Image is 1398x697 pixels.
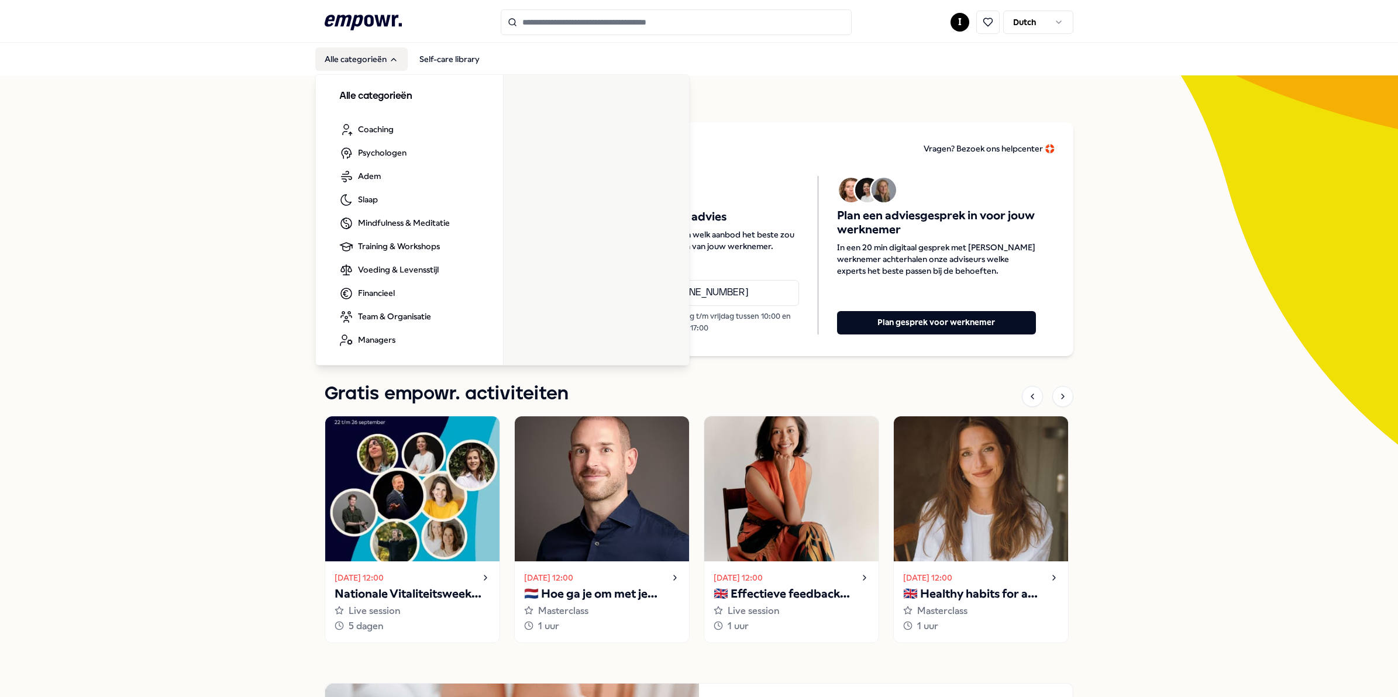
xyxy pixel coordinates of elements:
[872,178,896,202] img: Avatar
[600,210,798,224] span: Krijg telefonisch advies
[524,571,573,584] time: [DATE] 12:00
[358,333,395,346] span: Managers
[524,603,680,619] div: Masterclass
[903,585,1059,603] p: 🇬🇧 Healthy habits for a stress-free start to the year
[600,310,798,334] p: Bereikbaar van maandag t/m vrijdag tussen 10:00 en 17:00
[358,193,378,206] span: Slaap
[330,329,405,352] a: Managers
[837,209,1036,237] span: Plan een adviesgesprek in voor jouw werknemer
[358,123,394,136] span: Coaching
[358,216,450,229] span: Mindfulness & Meditatie
[514,416,690,643] a: [DATE] 12:00🇳🇱 Hoe ga je om met je innerlijke criticus?Masterclass1 uur
[600,280,798,306] a: Bel [PHONE_NUMBER]
[330,142,416,165] a: Psychologen
[330,235,449,258] a: Training & Workshops
[903,571,952,584] time: [DATE] 12:00
[893,416,1069,643] a: [DATE] 12:00🇬🇧 Healthy habits for a stress-free start to the yearMasterclass1 uur
[330,282,404,305] a: Financieel
[600,229,798,252] span: Overleg zelf telefonisch welk aanbod het beste zou passen bij de behoeften van jouw werknemer.
[924,141,1055,157] a: Vragen? Bezoek ons helpcenter 🛟
[855,178,880,202] img: Avatar
[951,13,969,32] button: I
[524,619,680,634] div: 1 uur
[339,89,480,104] h3: Alle categorieën
[714,571,763,584] time: [DATE] 12:00
[316,75,690,366] div: Alle categorieën
[358,310,431,323] span: Team & Organisatie
[714,619,869,634] div: 1 uur
[358,263,439,276] span: Voeding & Levensstijl
[358,287,395,299] span: Financieel
[335,603,490,619] div: Live session
[330,118,403,142] a: Coaching
[837,311,1036,334] button: Plan gesprek voor werknemer
[358,170,381,182] span: Adem
[335,571,384,584] time: [DATE] 12:00
[315,47,489,71] nav: Main
[501,9,852,35] input: Search for products, categories or subcategories
[330,305,440,329] a: Team & Organisatie
[714,585,869,603] p: 🇬🇧 Effectieve feedback geven en ontvangen
[335,619,490,634] div: 5 dagen
[330,165,390,188] a: Adem
[330,212,459,235] a: Mindfulness & Meditatie
[903,603,1059,619] div: Masterclass
[924,144,1055,153] span: Vragen? Bezoek ons helpcenter 🛟
[839,178,863,202] img: Avatar
[515,416,689,561] img: activity image
[410,47,489,71] a: Self-care library
[704,416,879,643] a: [DATE] 12:00🇬🇧 Effectieve feedback geven en ontvangenLive session1 uur
[335,585,490,603] p: Nationale Vitaliteitsweek 2025
[330,258,448,282] a: Voeding & Levensstijl
[358,240,440,253] span: Training & Workshops
[315,47,408,71] button: Alle categorieën
[894,416,1068,561] img: activity image
[524,585,680,603] p: 🇳🇱 Hoe ga je om met je innerlijke criticus?
[325,416,500,561] img: activity image
[837,241,1036,277] span: In een 20 min digitaal gesprek met [PERSON_NAME] werknemer achterhalen onze adviseurs welke exper...
[704,416,879,561] img: activity image
[325,416,500,643] a: [DATE] 12:00Nationale Vitaliteitsweek 2025Live session5 dagen
[714,603,869,619] div: Live session
[358,146,407,159] span: Psychologen
[903,619,1059,634] div: 1 uur
[325,379,569,409] h1: Gratis empowr. activiteiten
[330,188,387,212] a: Slaap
